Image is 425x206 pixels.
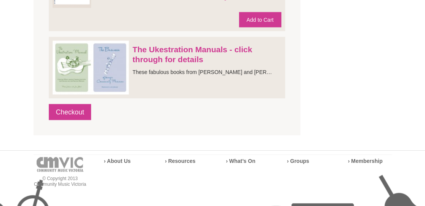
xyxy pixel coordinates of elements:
a: › Resources [165,158,196,164]
a: Checkout [49,104,91,120]
a: › About Us [104,158,131,164]
div: These fabulous books from [PERSON_NAME] and [PERSON_NAME] started out as an antidote to hum n' st... [133,68,281,76]
a: Add to Cart [239,12,281,27]
a: › Membership [348,158,383,164]
a: › Groups [287,158,309,164]
a: The Ukestration Manuals - click through for details [133,45,252,64]
img: Both_Covers.jpg [53,41,129,95]
p: © Copyright 2013 Community Music Victoria [34,176,87,187]
a: › What’s On [226,158,255,164]
img: cmvic-logo-footer.png [37,157,83,172]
